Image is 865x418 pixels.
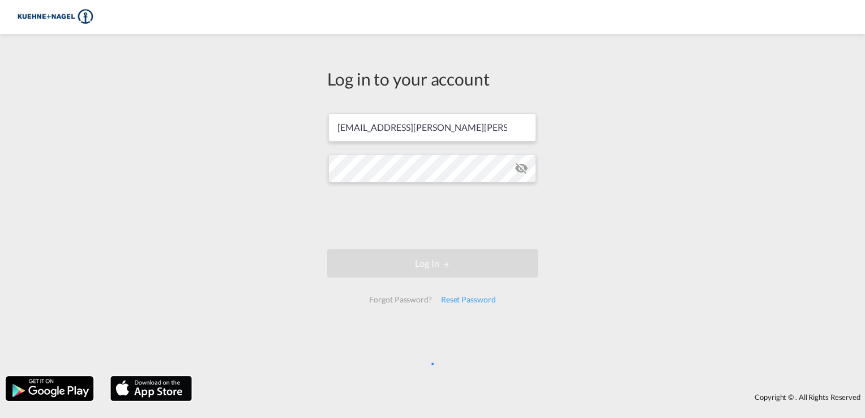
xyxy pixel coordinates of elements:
[365,289,436,310] div: Forgot Password?
[198,387,865,407] div: Copyright © . All Rights Reserved
[327,249,538,278] button: LOGIN
[436,289,500,310] div: Reset Password
[346,194,519,238] iframe: reCAPTCHA
[327,67,538,91] div: Log in to your account
[17,5,93,30] img: 36441310f41511efafde313da40ec4a4.png
[5,375,95,402] img: google.png
[109,375,193,402] img: apple.png
[515,161,528,175] md-icon: icon-eye-off
[328,113,536,142] input: Enter email/phone number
